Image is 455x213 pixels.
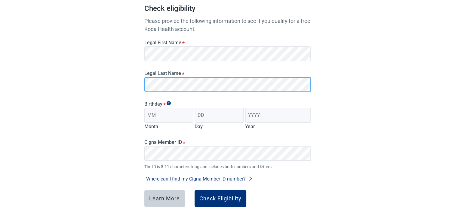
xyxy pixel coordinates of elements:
[144,3,311,17] h1: Check eligibility
[199,196,241,202] div: Check Eligibility
[144,190,185,207] button: Learn More
[144,124,158,129] label: Month
[195,190,246,207] button: Check Eligibility
[144,40,311,45] label: Legal First Name
[245,124,255,129] label: Year
[149,196,180,202] div: Learn More
[144,17,311,33] p: Please provide the following information to see if you qualify for a free Koda Health account.
[195,124,203,129] label: Day
[195,108,244,123] input: Birth day
[144,139,311,145] label: Cigna Member ID
[167,101,171,105] span: Show tooltip
[144,175,255,183] button: Where can I find my Cigna Member ID number?
[144,101,311,107] legend: Birthday
[248,176,253,181] span: right
[245,108,311,123] input: Birth year
[144,70,311,76] label: Legal Last Name
[144,163,311,170] span: The ID is 8-11 characters long and includes both numbers and letters.
[144,108,194,123] input: Birth month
